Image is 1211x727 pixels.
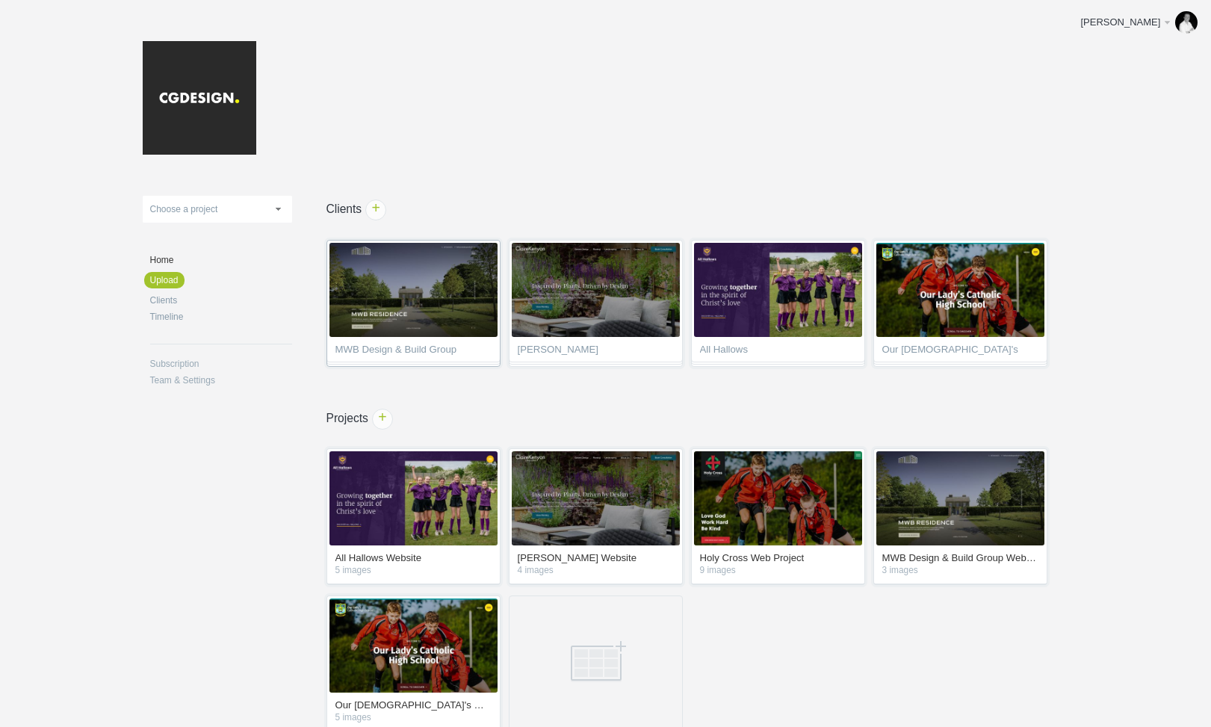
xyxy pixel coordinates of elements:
img: cgdesign_k2dhbd_thumb.jpg [694,451,862,545]
a: Our [DEMOGRAPHIC_DATA]'s [873,240,1047,367]
img: cgdesign_wygf1p_thumb.jpg [876,243,1044,337]
span: + [366,200,385,220]
img: cgdesign_mhkg5u_thumb.jpg [329,451,498,545]
a: + [372,409,393,430]
a: MWB Design & Build Group [326,240,501,367]
img: cgdesign-logo_20181107023645.jpg [143,41,256,155]
em: 5 images [335,714,492,723]
a: Team & Settings [150,376,292,385]
a: Subscription [150,359,292,368]
img: cgdesign_mhkg5u_thumb.jpg [694,243,862,337]
a: MWB Design & Build Group Website [882,553,1038,566]
span: Choose a project [150,204,218,214]
img: cgdesign_nz18a5_thumb.jpg [512,243,680,337]
a: [PERSON_NAME] [509,240,683,367]
a: Timeline [150,312,292,321]
a: All Hallows Website [335,553,492,566]
em: 9 images [700,566,856,575]
em: 4 images [518,566,674,575]
img: cgdesign_d3px4c_thumb.jpg [876,451,1044,545]
a: Clients [150,296,292,305]
a: Holy Cross Web Project [700,553,856,566]
em: 5 images [335,566,492,575]
img: b266d24ef14a10db8de91460bb94a5c0 [1175,11,1198,34]
a: Our [DEMOGRAPHIC_DATA]'s Website Project [335,700,492,714]
span: MWB Design & Build Group [335,344,492,359]
a: [PERSON_NAME] Website [518,553,674,566]
a: + [365,199,386,220]
img: cgdesign_d3px4c_thumb.jpg [329,243,498,337]
a: Upload [144,272,185,288]
span: All Hallows [700,344,856,359]
a: Home [150,256,292,264]
img: cgdesign_wygf1p_thumb.jpg [329,598,498,693]
div: [PERSON_NAME] [1080,15,1162,30]
img: cgdesign_nz18a5_thumb.jpg [512,451,680,545]
a: All Hallows [691,240,865,367]
em: 3 images [882,566,1038,575]
span: [PERSON_NAME] [518,344,674,359]
span: + [373,409,392,429]
h1: Clients [292,203,1090,215]
h1: Projects [292,412,1090,424]
span: Our [DEMOGRAPHIC_DATA]'s [882,344,1038,359]
a: [PERSON_NAME] [1069,7,1204,37]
